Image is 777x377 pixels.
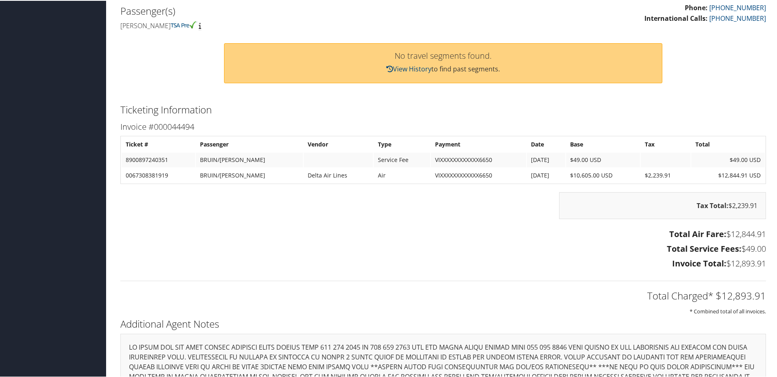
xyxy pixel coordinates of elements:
[685,2,708,11] strong: Phone:
[374,152,430,166] td: Service Fee
[709,2,766,11] a: [PHONE_NUMBER]
[672,257,726,268] strong: Invoice Total:
[566,152,639,166] td: $49.00 USD
[644,13,708,22] strong: International Calls:
[431,152,526,166] td: VIXXXXXXXXXXXX6650
[669,228,726,239] strong: Total Air Fare:
[641,136,690,151] th: Tax
[120,316,766,330] h2: Additional Agent Notes
[196,167,303,182] td: BRUIN/[PERSON_NAME]
[386,64,431,73] a: View History
[120,3,437,17] h2: Passenger(s)
[527,136,566,151] th: Date
[122,136,195,151] th: Ticket #
[120,257,766,268] h3: $12,893.91
[120,288,766,302] h2: Total Charged* $12,893.91
[374,167,430,182] td: Air
[374,136,430,151] th: Type
[690,307,766,314] small: * Combined total of all invoices.
[233,51,654,59] h3: No travel segments found.
[709,13,766,22] a: [PHONE_NUMBER]
[566,136,639,151] th: Base
[304,167,373,182] td: Delta Air Lines
[120,102,766,116] h2: Ticketing Information
[120,242,766,254] h3: $49.00
[559,191,766,218] div: $2,239.91
[304,136,373,151] th: Vendor
[120,20,437,29] h4: [PERSON_NAME]
[641,167,690,182] td: $2,239.91
[122,152,195,166] td: 8900897240351
[527,167,566,182] td: [DATE]
[196,152,303,166] td: BRUIN/[PERSON_NAME]
[697,200,728,209] strong: Tax Total:
[527,152,566,166] td: [DATE]
[691,152,765,166] td: $49.00 USD
[691,167,765,182] td: $12,844.91 USD
[691,136,765,151] th: Total
[431,136,526,151] th: Payment
[196,136,303,151] th: Passenger
[171,20,197,28] img: tsa-precheck.png
[120,120,766,132] h3: Invoice #000044494
[431,167,526,182] td: VIXXXXXXXXXXXX6650
[122,167,195,182] td: 0067308381919
[233,63,654,74] p: to find past segments.
[566,167,639,182] td: $10,605.00 USD
[667,242,741,253] strong: Total Service Fees:
[120,228,766,239] h3: $12,844.91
